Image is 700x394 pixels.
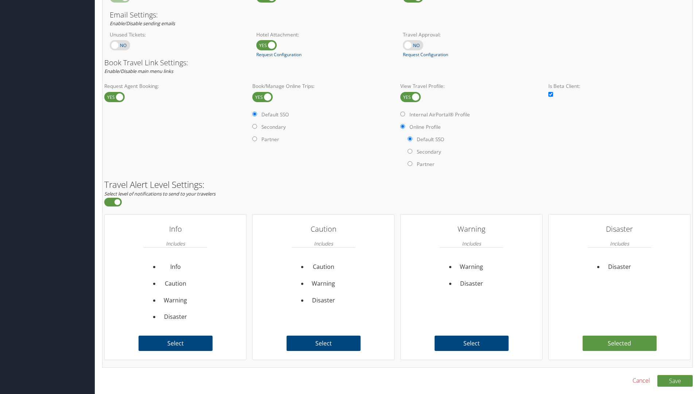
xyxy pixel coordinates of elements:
li: Disaster [456,275,487,292]
em: Includes [166,236,185,251]
li: Info [160,259,191,275]
em: Includes [462,236,481,251]
li: Warning [308,275,339,292]
label: Request Agent Booking: [104,82,246,90]
h3: Warning [440,222,503,236]
em: Includes [610,236,629,251]
li: Caution [308,259,339,275]
a: Request Configuration [256,51,302,58]
h3: Book Travel Link Settings: [104,59,691,66]
li: Caution [160,275,191,292]
label: Default SSO [261,111,289,118]
em: Includes [314,236,333,251]
h3: Disaster [588,222,651,236]
li: Warning [160,292,191,309]
label: Hotel Attachment: [256,31,392,38]
h2: Travel Alert Level Settings: [104,180,691,189]
label: Default SSO [417,136,444,143]
label: Partner [417,161,435,168]
label: View Travel Profile: [400,82,542,90]
em: Enable/Disable main menu links [104,68,173,74]
label: Select [139,336,213,351]
h3: Email Settings: [110,11,685,19]
label: Is Beta Client: [548,82,691,90]
label: Partner [261,136,279,143]
label: Internal AirPortal® Profile [409,111,470,118]
label: Book/Manage Online Trips: [252,82,394,90]
em: Enable/Disable sending emails [110,20,175,27]
button: Save [657,375,693,387]
em: Select level of notifications to send to your travelers [104,190,215,197]
label: Online Profile [409,123,441,131]
label: Travel Approval: [403,31,538,38]
a: Cancel [633,376,650,385]
label: Select [287,336,361,351]
li: Disaster [604,259,635,275]
h3: Info [144,222,207,236]
li: Disaster [160,309,191,325]
li: Disaster [308,292,339,309]
li: Warning [456,259,487,275]
label: Selected [583,336,657,351]
label: Secondary [261,123,286,131]
h3: Caution [292,222,355,236]
a: Request Configuration [403,51,448,58]
label: Secondary [417,148,441,155]
label: Select [435,336,509,351]
label: Unused Tickets: [110,31,245,38]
